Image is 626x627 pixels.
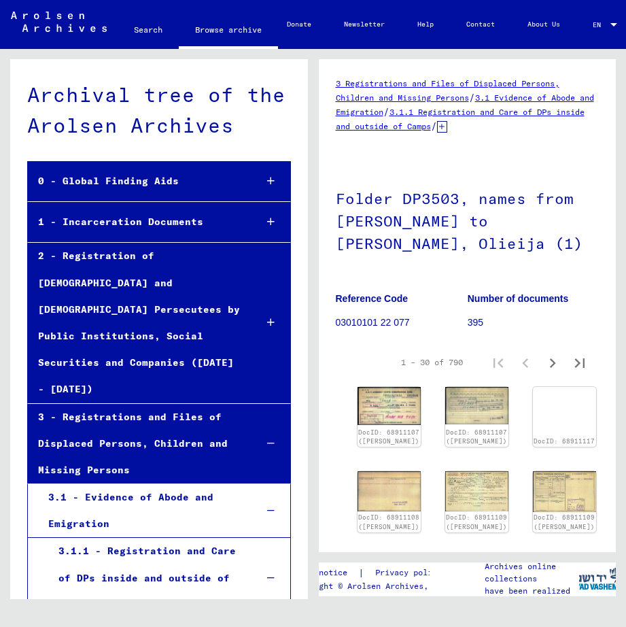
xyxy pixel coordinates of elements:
[593,21,608,29] span: EN
[534,437,595,445] a: DocID: 68911117
[290,580,458,592] p: Copyright © Arolsen Archives, 2021
[533,471,596,512] img: 002.jpg
[28,243,245,403] div: 2 - Registration of [DEMOGRAPHIC_DATA] and [DEMOGRAPHIC_DATA] Persecutees by Public Institutions,...
[28,209,245,235] div: 1 - Incarceration Documents
[445,471,508,511] img: 001.jpg
[512,349,539,376] button: Previous page
[358,428,419,445] a: DocID: 68911107 ([PERSON_NAME])
[468,316,599,330] p: 395
[336,316,467,330] p: 03010101 22 077
[336,107,585,131] a: 3.1.1 Registration and Care of DPs inside and outside of Camps
[358,513,419,530] a: DocID: 68911108 ([PERSON_NAME])
[290,566,358,580] a: Legal notice
[566,349,593,376] button: Last page
[28,168,245,194] div: 0 - Global Finding Aids
[328,8,401,41] a: Newsletter
[27,80,291,141] div: Archival tree of the Arolsen Archives
[468,293,569,304] b: Number of documents
[446,428,507,445] a: DocID: 68911107 ([PERSON_NAME])
[446,513,507,530] a: DocID: 68911109 ([PERSON_NAME])
[364,566,458,580] a: Privacy policy
[336,78,559,103] a: 3 Registrations and Files of Displaced Persons, Children and Missing Persons
[48,538,245,618] div: 3.1.1 - Registration and Care of DPs inside and outside of Camps
[485,548,578,585] p: The Arolsen Archives online collections
[485,585,578,609] p: have been realized in partnership with
[118,14,179,46] a: Search
[336,293,408,304] b: Reference Code
[572,562,623,596] img: yv_logo.png
[534,513,595,530] a: DocID: 68911109 ([PERSON_NAME])
[401,8,450,41] a: Help
[511,8,576,41] a: About Us
[271,8,328,41] a: Donate
[485,349,512,376] button: First page
[383,105,389,118] span: /
[450,8,511,41] a: Contact
[358,387,421,425] img: 001.jpg
[290,566,458,580] div: |
[431,120,437,132] span: /
[38,484,245,537] div: 3.1 - Evidence of Abode and Emigration
[401,356,463,369] div: 1 – 30 of 790
[11,12,107,32] img: Arolsen_neg.svg
[358,471,421,511] img: 002.jpg
[336,167,599,272] h1: Folder DP3503, names from [PERSON_NAME] to [PERSON_NAME], Olieija (1)
[445,387,508,424] img: 002.jpg
[179,14,278,49] a: Browse archive
[28,404,245,484] div: 3 - Registrations and Files of Displaced Persons, Children and Missing Persons
[469,91,475,103] span: /
[539,349,566,376] button: Next page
